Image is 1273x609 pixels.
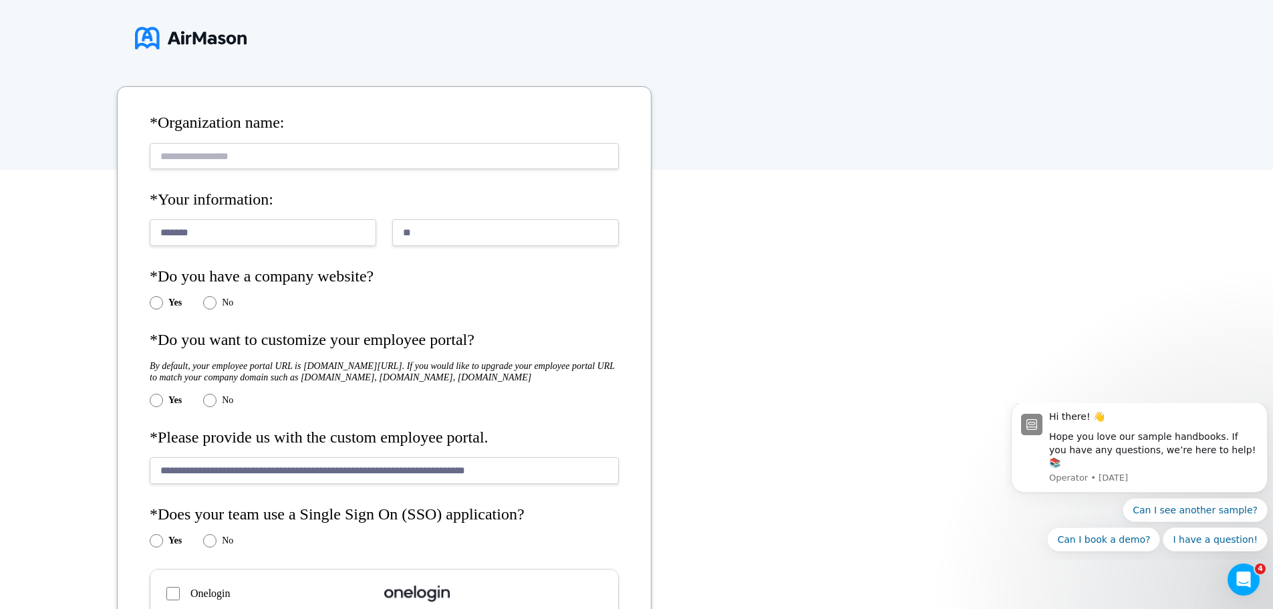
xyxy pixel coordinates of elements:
h5: By default, your employee portal URL is [DOMAIN_NAME][URL]. If you would like to upgrade your emp... [150,360,619,383]
h4: *Your information: [150,191,619,209]
div: Hope you love our sample handbooks. If you have any questions, we’re here to help! 📚 [43,27,252,67]
img: Profile image for Operator [15,11,37,32]
label: Yes [168,535,182,546]
div: Message content [43,7,252,66]
label: Yes [168,297,182,308]
h4: *Does your team use a Single Sign On (SSO) application? [150,505,619,524]
button: Quick reply: Can I book a demo? [41,124,154,148]
input: Onelogin [166,587,180,600]
button: Quick reply: Can I see another sample? [117,95,262,119]
p: Message from Operator, sent 11w ago [43,69,252,81]
img: Onelogin [384,586,450,602]
h4: *Organization name: [150,114,619,132]
iframe: Intercom live chat [1228,564,1260,596]
h4: *Please provide us with the custom employee portal. [150,429,619,447]
label: No [222,535,233,546]
h4: *Do you have a company website? [150,267,619,286]
div: Hi there! 👋 [43,7,252,21]
span: Onelogin [190,588,231,600]
div: Quick reply options [5,95,262,148]
iframe: Intercom notifications message [1006,403,1273,560]
img: logo [135,21,247,55]
label: Yes [168,395,182,406]
button: Quick reply: I have a question! [157,124,262,148]
label: No [222,395,233,406]
h4: *Do you want to customize your employee portal? [150,331,619,350]
span: 4 [1255,564,1266,574]
label: No [222,297,233,308]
